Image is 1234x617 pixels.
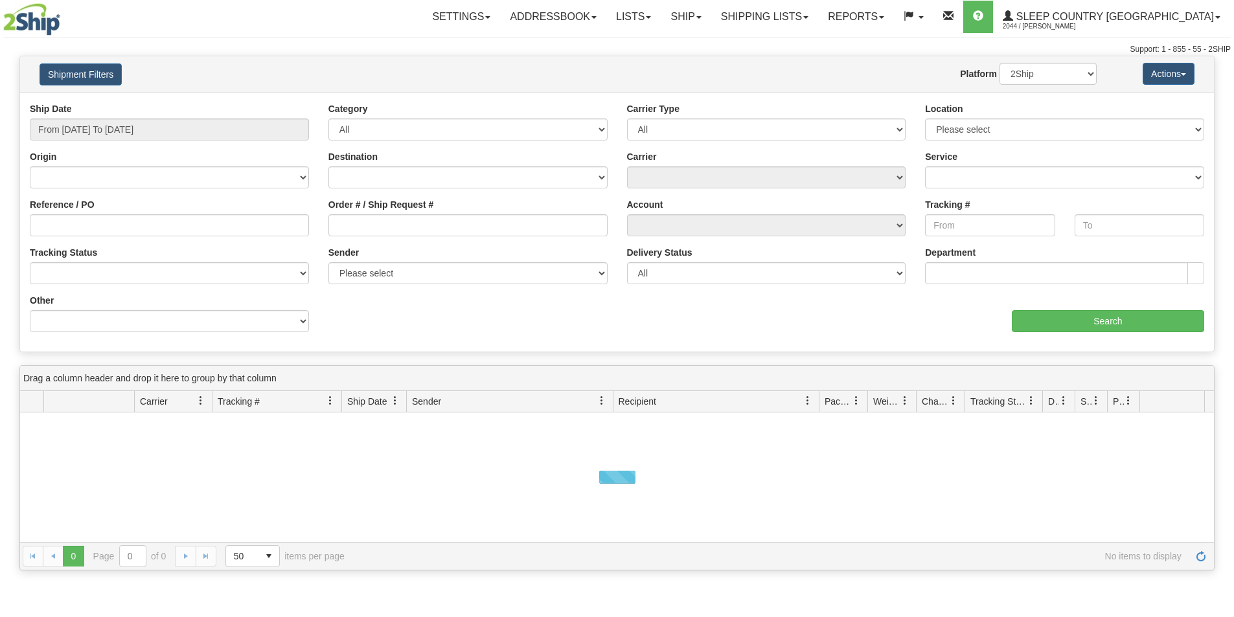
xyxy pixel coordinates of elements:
span: Charge [922,395,949,408]
span: Delivery Status [1048,395,1059,408]
label: Tracking Status [30,246,97,259]
a: Weight filter column settings [894,390,916,412]
a: Sleep Country [GEOGRAPHIC_DATA] 2044 / [PERSON_NAME] [993,1,1230,33]
span: items per page [225,545,345,567]
a: Carrier filter column settings [190,390,212,412]
span: select [258,546,279,567]
label: Other [30,294,54,307]
span: Page of 0 [93,545,166,567]
span: Packages [825,395,852,408]
span: Sleep Country [GEOGRAPHIC_DATA] [1013,11,1214,22]
span: Tracking # [218,395,260,408]
span: Pickup Status [1113,395,1124,408]
a: Recipient filter column settings [797,390,819,412]
span: 2044 / [PERSON_NAME] [1003,20,1100,33]
label: Carrier [627,150,657,163]
a: Delivery Status filter column settings [1053,390,1075,412]
a: Packages filter column settings [845,390,867,412]
a: Shipment Issues filter column settings [1085,390,1107,412]
label: Tracking # [925,198,970,211]
span: Recipient [619,395,656,408]
a: Addressbook [500,1,606,33]
span: No items to display [363,551,1182,561]
input: Search [1012,310,1204,332]
a: Ship [661,1,711,33]
span: 50 [234,550,251,563]
button: Shipment Filters [40,63,122,85]
div: Support: 1 - 855 - 55 - 2SHIP [3,44,1231,55]
a: Shipping lists [711,1,818,33]
a: Tracking Status filter column settings [1020,390,1042,412]
label: Origin [30,150,56,163]
img: logo2044.jpg [3,3,60,36]
button: Actions [1143,63,1194,85]
label: Ship Date [30,102,72,115]
span: Carrier [140,395,168,408]
span: Weight [873,395,900,408]
label: Service [925,150,957,163]
a: Refresh [1191,546,1211,567]
span: Tracking Status [970,395,1027,408]
label: Delivery Status [627,246,692,259]
span: Page 0 [63,546,84,567]
a: Reports [818,1,894,33]
input: To [1075,214,1204,236]
label: Account [627,198,663,211]
div: grid grouping header [20,366,1214,391]
span: Sender [412,395,441,408]
a: Pickup Status filter column settings [1117,390,1139,412]
a: Settings [422,1,500,33]
a: Tracking # filter column settings [319,390,341,412]
label: Sender [328,246,359,259]
a: Sender filter column settings [591,390,613,412]
iframe: chat widget [1204,242,1233,374]
span: Page sizes drop down [225,545,280,567]
input: From [925,214,1055,236]
a: Ship Date filter column settings [384,390,406,412]
label: Destination [328,150,378,163]
span: Shipment Issues [1080,395,1091,408]
label: Carrier Type [627,102,680,115]
span: Ship Date [347,395,387,408]
a: Lists [606,1,661,33]
a: Charge filter column settings [943,390,965,412]
label: Location [925,102,963,115]
label: Order # / Ship Request # [328,198,434,211]
label: Platform [960,67,997,80]
label: Reference / PO [30,198,95,211]
label: Category [328,102,368,115]
label: Department [925,246,976,259]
